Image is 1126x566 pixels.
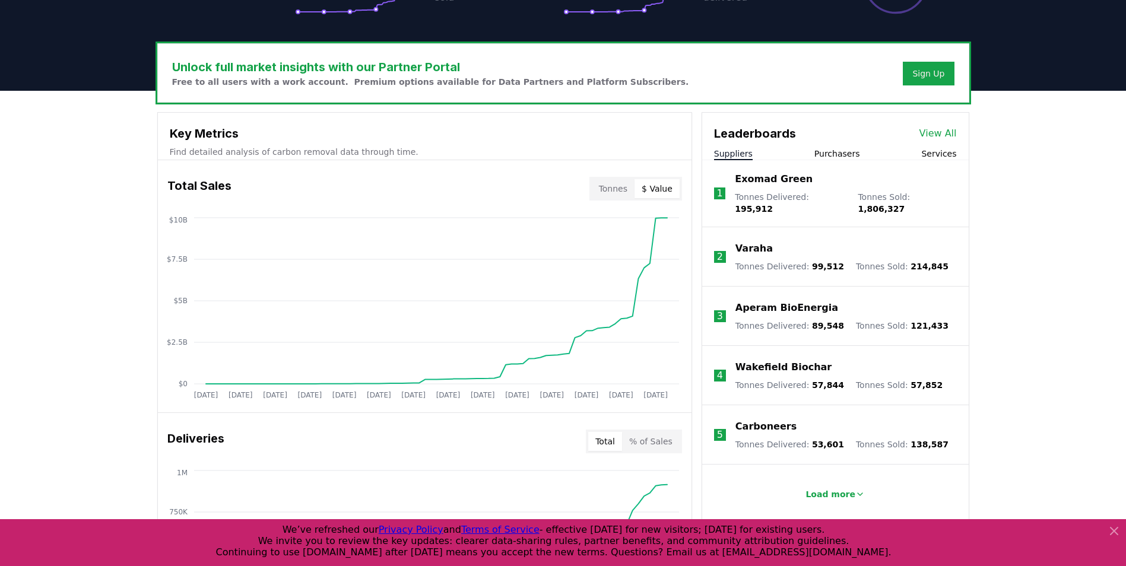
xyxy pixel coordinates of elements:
tspan: [DATE] [505,391,529,399]
tspan: [DATE] [436,391,460,399]
tspan: $2.5B [167,338,188,346]
p: Tonnes Delivered : [735,320,844,332]
tspan: $10B [169,216,187,224]
span: 121,433 [911,321,949,330]
tspan: [DATE] [297,391,322,399]
tspan: 1M [177,469,188,477]
tspan: [DATE] [401,391,426,399]
p: Tonnes Delivered : [735,438,844,450]
span: 1,806,327 [858,204,905,214]
button: Tonnes [592,179,635,198]
tspan: [DATE] [194,391,218,399]
h3: Key Metrics [170,125,680,142]
tspan: 750K [169,508,188,516]
button: % of Sales [622,432,680,451]
p: Tonnes Sold : [856,320,949,332]
tspan: $5B [173,297,188,305]
p: Tonnes Sold : [858,191,956,215]
tspan: [DATE] [470,391,494,399]
a: Wakefield Biochar [735,360,832,374]
span: 57,844 [812,380,844,390]
h3: Unlock full market insights with our Partner Portal [172,58,689,76]
a: Aperam BioEnergia [735,301,838,315]
h3: Deliveries [167,430,224,453]
tspan: $7.5B [167,255,188,263]
p: Find detailed analysis of carbon removal data through time. [170,146,680,158]
p: Tonnes Sold : [856,438,949,450]
tspan: [DATE] [643,391,668,399]
span: 138,587 [911,440,949,449]
p: 4 [717,368,723,383]
p: Tonnes Delivered : [735,379,844,391]
tspan: [DATE] [367,391,391,399]
button: Total [588,432,622,451]
button: $ Value [635,179,680,198]
span: 214,845 [911,262,949,271]
span: 57,852 [911,380,943,390]
a: Carboneers [735,419,797,434]
button: Services [921,148,956,160]
p: Tonnes Sold : [856,260,949,272]
tspan: [DATE] [263,391,287,399]
h3: Total Sales [167,177,231,201]
span: 99,512 [812,262,844,271]
tspan: [DATE] [540,391,564,399]
a: Varaha [735,241,773,256]
p: Tonnes Delivered : [735,260,844,272]
p: 1 [716,186,722,201]
p: Tonnes Sold : [856,379,943,391]
span: 89,548 [812,321,844,330]
h3: Leaderboards [714,125,796,142]
button: Sign Up [903,62,954,85]
p: Free to all users with a work account. Premium options available for Data Partners and Platform S... [172,76,689,88]
p: Load more [805,488,855,500]
p: 5 [717,428,723,442]
tspan: [DATE] [574,391,598,399]
button: Suppliers [714,148,753,160]
a: Sign Up [912,68,944,80]
a: View All [919,126,957,141]
button: Load more [796,482,874,506]
tspan: [DATE] [332,391,356,399]
a: Exomad Green [735,172,813,186]
span: 195,912 [735,204,773,214]
p: 3 [717,309,723,323]
p: Tonnes Delivered : [735,191,846,215]
tspan: [DATE] [609,391,633,399]
tspan: $0 [178,380,187,388]
p: 2 [717,250,723,264]
button: Purchasers [814,148,860,160]
span: 53,601 [812,440,844,449]
tspan: [DATE] [228,391,252,399]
